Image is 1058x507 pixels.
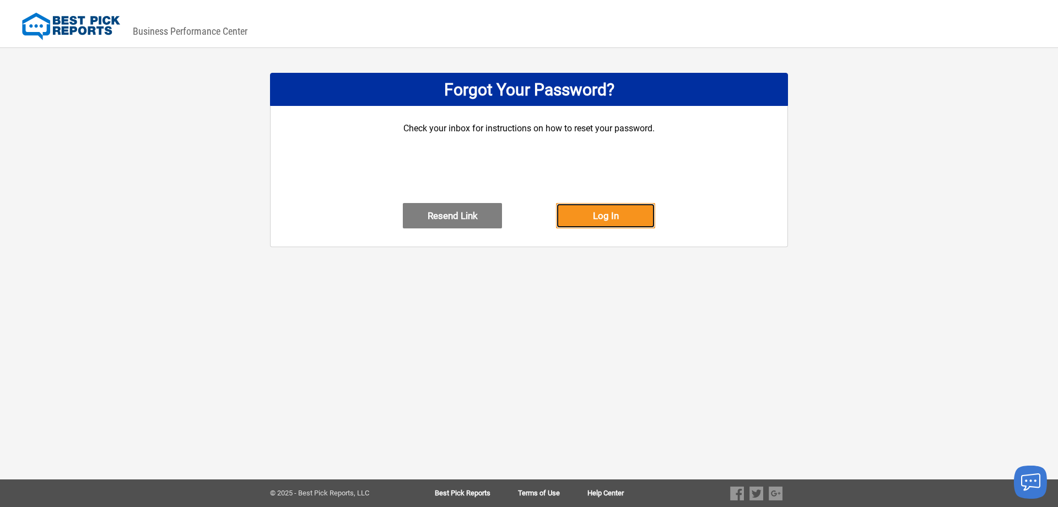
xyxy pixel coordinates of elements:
[403,203,502,228] button: Resend Link
[587,489,624,497] a: Help Center
[435,489,518,497] a: Best Pick Reports
[22,13,120,40] img: Best Pick Reports Logo
[403,122,655,203] div: Check your inbox for instructions on how to reset your password.
[518,489,587,497] a: Terms of Use
[1014,466,1047,499] button: Launch chat
[270,489,400,497] div: © 2025 - Best Pick Reports, LLC
[556,203,655,228] button: Log In
[270,73,788,106] div: Forgot Your Password?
